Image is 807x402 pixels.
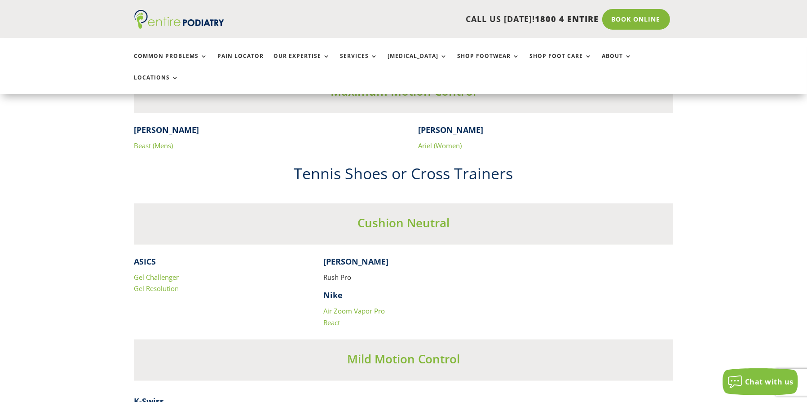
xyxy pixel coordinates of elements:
[134,75,179,94] a: Locations
[602,53,632,72] a: About
[134,10,224,29] img: logo (1)
[134,163,673,189] h2: Tennis Shoes or Cross Trainers
[324,272,484,290] p: Rush Pro
[324,290,343,300] strong: Nike
[723,368,798,395] button: Chat with us
[134,256,156,267] strong: ASICS
[274,53,331,72] a: Our Expertise
[134,273,179,282] a: Gel Challenger
[134,53,208,72] a: Common Problems
[602,9,670,30] a: Book Online
[134,284,179,293] a: Gel Resolution
[324,256,389,267] strong: [PERSON_NAME]
[530,53,592,72] a: Shop Foot Care
[535,13,599,24] span: 1800 4 ENTIRE
[134,215,673,235] h3: Cushion Neutral
[340,53,378,72] a: Services
[134,124,389,140] h4: [PERSON_NAME]
[134,141,173,150] a: Beast (Mens)
[458,53,520,72] a: Shop Footwear
[134,22,224,31] a: Entire Podiatry
[745,377,794,387] span: Chat with us
[218,53,264,72] a: Pain Locator
[259,13,599,25] p: CALL US [DATE]!
[324,306,385,315] a: Air Zoom Vapor Pro
[134,351,673,371] h3: Mild Motion Control
[324,318,340,327] a: React
[419,124,673,140] h4: [PERSON_NAME]
[419,141,462,150] a: Ariel (Women)
[388,53,448,72] a: [MEDICAL_DATA]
